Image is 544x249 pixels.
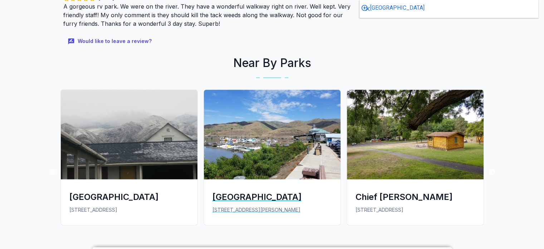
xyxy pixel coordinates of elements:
[212,191,332,202] div: [GEOGRAPHIC_DATA]
[63,34,157,49] button: Would like to leave a review?
[58,89,201,231] a: Hillview RV Park[GEOGRAPHIC_DATA][STREET_ADDRESS]
[201,89,344,231] a: Hells Canyon RV Resort & Marina[GEOGRAPHIC_DATA][STREET_ADDRESS][PERSON_NAME]
[63,2,356,28] p: A gorgeous rv park. We were on the river. They have a wonderful walkway right on river. Well kept...
[69,206,189,214] p: [STREET_ADDRESS]
[489,168,496,176] button: Next
[364,5,371,13] svg: Close shopping anchor
[49,168,56,176] button: Previous
[344,89,487,231] a: Chief Timothy ParkChief [PERSON_NAME][STREET_ADDRESS]
[58,54,487,72] h2: Near By Parks
[61,90,197,179] img: Hillview RV Park
[212,206,332,214] p: [STREET_ADDRESS][PERSON_NAME]
[347,90,484,179] img: Chief Timothy Park
[204,90,340,179] img: Hells Canyon RV Resort & Marina
[69,191,189,202] div: [GEOGRAPHIC_DATA]
[356,206,475,214] p: [STREET_ADDRESS]
[356,191,475,202] div: Chief [PERSON_NAME]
